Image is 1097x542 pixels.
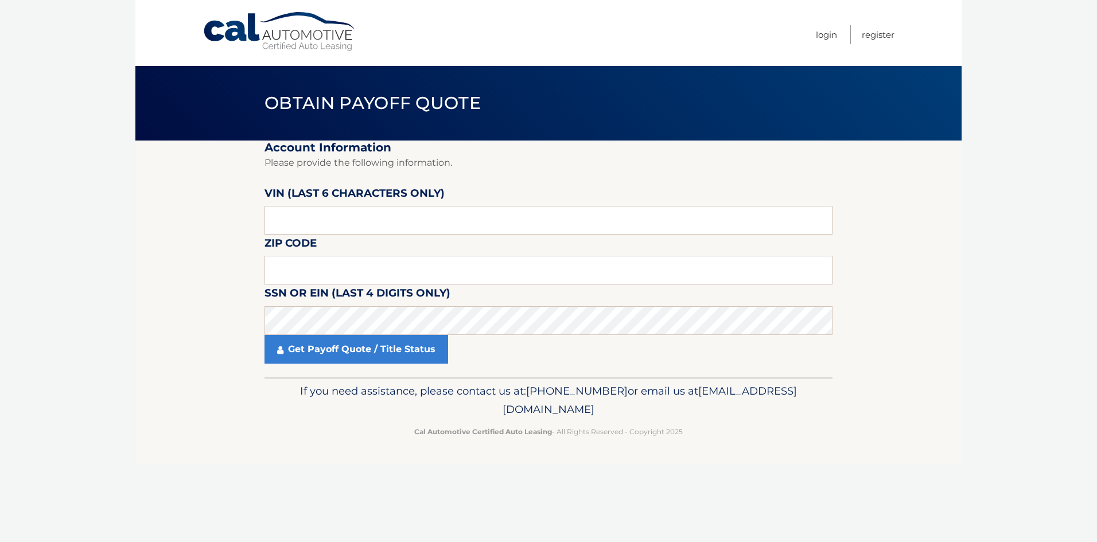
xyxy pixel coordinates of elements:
p: - All Rights Reserved - Copyright 2025 [272,426,825,438]
label: VIN (last 6 characters only) [264,185,445,206]
a: Register [862,25,894,44]
p: If you need assistance, please contact us at: or email us at [272,382,825,419]
p: Please provide the following information. [264,155,833,171]
span: [PHONE_NUMBER] [526,384,628,397]
a: Cal Automotive [203,11,357,52]
h2: Account Information [264,141,833,155]
a: Login [816,25,837,44]
strong: Cal Automotive Certified Auto Leasing [414,427,552,436]
label: Zip Code [264,235,317,256]
a: Get Payoff Quote / Title Status [264,335,448,364]
span: Obtain Payoff Quote [264,92,481,114]
label: SSN or EIN (last 4 digits only) [264,284,450,306]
